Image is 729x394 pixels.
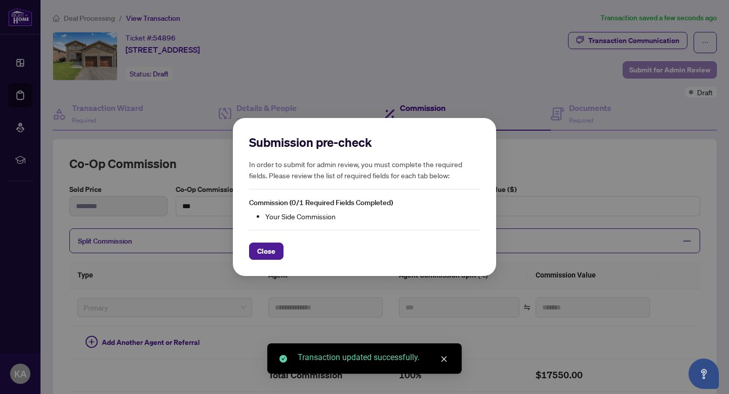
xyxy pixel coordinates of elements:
[438,353,450,365] a: Close
[257,243,275,259] span: Close
[440,356,448,363] span: close
[688,359,719,389] button: Open asap
[298,351,450,364] div: Transaction updated successfully.
[249,134,480,150] h2: Submission pre-check
[279,355,287,363] span: check-circle
[265,211,480,222] li: Your Side Commission
[249,159,480,181] h5: In order to submit for admin review, you must complete the required fields. Please review the lis...
[249,243,283,260] button: Close
[249,198,393,207] span: Commission (0/1 Required Fields Completed)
